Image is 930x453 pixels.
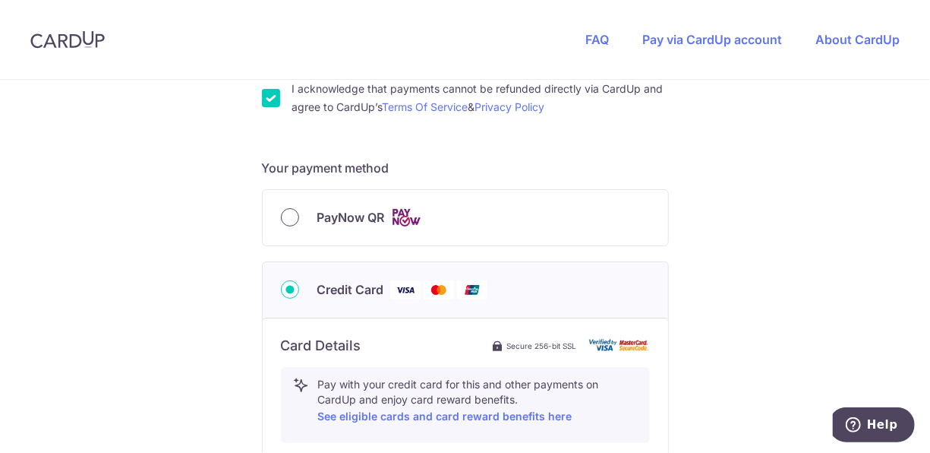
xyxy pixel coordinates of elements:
img: Visa [390,280,421,299]
iframe: Opens a widget where you can find more information [833,407,915,445]
img: card secure [589,339,650,352]
h6: Card Details [281,337,361,355]
img: Cards logo [391,208,421,227]
img: Union Pay [457,280,487,299]
img: CardUp [30,30,105,49]
a: About CardUp [815,32,900,47]
a: See eligible cards and card reward benefits here [318,410,572,423]
a: FAQ [585,32,609,47]
a: Privacy Policy [475,100,545,113]
a: Terms Of Service [383,100,468,113]
p: Pay with your credit card for this and other payments on CardUp and enjoy card reward benefits. [318,377,637,426]
span: Secure 256-bit SSL [507,340,577,352]
h5: Your payment method [262,159,669,177]
a: Pay via CardUp account [642,32,782,47]
span: PayNow QR [317,208,385,226]
span: Credit Card [317,280,384,299]
img: Mastercard [424,280,454,299]
label: I acknowledge that payments cannot be refunded directly via CardUp and agree to CardUp’s & [292,80,669,116]
div: Credit Card Visa Mastercard Union Pay [281,280,650,299]
div: PayNow QR Cards logo [281,208,650,227]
